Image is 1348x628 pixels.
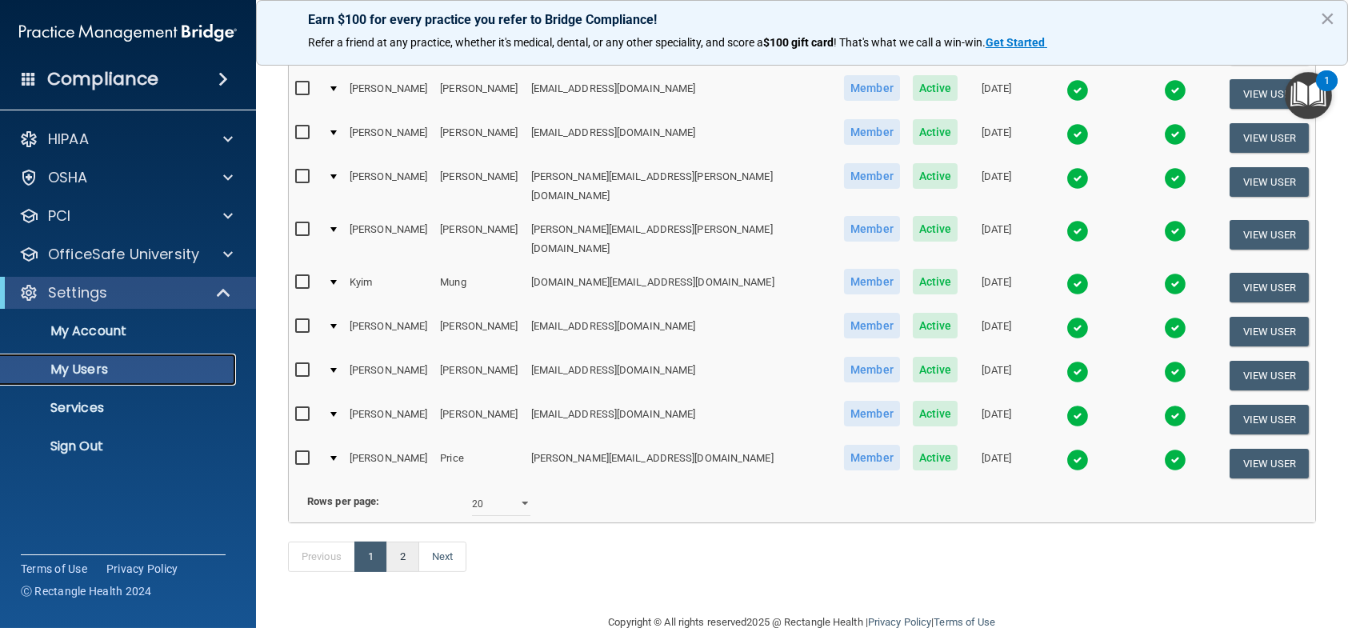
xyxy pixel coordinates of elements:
td: [DOMAIN_NAME][EMAIL_ADDRESS][DOMAIN_NAME] [525,266,838,310]
td: [PERSON_NAME] [343,442,434,485]
td: [DATE] [964,354,1028,398]
button: Close [1320,6,1335,31]
img: tick.e7d51cea.svg [1164,361,1186,383]
a: 1 [354,542,387,572]
p: Services [10,400,229,416]
img: tick.e7d51cea.svg [1164,317,1186,339]
span: Active [913,216,958,242]
img: tick.e7d51cea.svg [1164,220,1186,242]
span: Active [913,313,958,338]
img: tick.e7d51cea.svg [1164,405,1186,427]
span: Active [913,445,958,470]
td: [PERSON_NAME] [434,116,524,160]
span: Member [844,216,900,242]
span: Member [844,445,900,470]
td: [PERSON_NAME][EMAIL_ADDRESS][PERSON_NAME][DOMAIN_NAME] [525,160,838,213]
img: tick.e7d51cea.svg [1066,123,1089,146]
span: Member [844,401,900,426]
td: [PERSON_NAME] [434,398,524,442]
a: 2 [386,542,419,572]
p: My Account [10,323,229,339]
button: View User [1230,273,1309,302]
td: [PERSON_NAME] [434,354,524,398]
span: Active [913,269,958,294]
span: Member [844,269,900,294]
img: tick.e7d51cea.svg [1066,405,1089,427]
a: Terms of Use [934,616,995,628]
button: View User [1230,405,1309,434]
td: [PERSON_NAME] [434,160,524,213]
td: [DATE] [964,116,1028,160]
button: View User [1230,317,1309,346]
p: OfficeSafe University [48,245,199,264]
td: [DATE] [964,213,1028,266]
td: [PERSON_NAME] [343,72,434,116]
td: [PERSON_NAME] [343,213,434,266]
p: OSHA [48,168,88,187]
img: tick.e7d51cea.svg [1066,273,1089,295]
p: HIPAA [48,130,89,149]
td: Kyim [343,266,434,310]
img: tick.e7d51cea.svg [1066,317,1089,339]
img: tick.e7d51cea.svg [1164,167,1186,190]
span: Active [913,119,958,145]
img: tick.e7d51cea.svg [1066,220,1089,242]
td: Mung [434,266,524,310]
td: [PERSON_NAME] [343,354,434,398]
td: [EMAIL_ADDRESS][DOMAIN_NAME] [525,310,838,354]
span: Member [844,75,900,101]
a: PCI [19,206,233,226]
img: tick.e7d51cea.svg [1164,79,1186,102]
a: OSHA [19,168,233,187]
p: Settings [48,283,107,302]
td: [PERSON_NAME] [343,310,434,354]
div: 1 [1324,81,1330,102]
img: tick.e7d51cea.svg [1066,449,1089,471]
a: Privacy Policy [868,616,931,628]
a: Terms of Use [21,561,87,577]
span: Active [913,357,958,382]
span: Active [913,75,958,101]
span: Ⓒ Rectangle Health 2024 [21,583,152,599]
p: My Users [10,362,229,378]
td: [EMAIL_ADDRESS][DOMAIN_NAME] [525,354,838,398]
td: [DATE] [964,310,1028,354]
img: tick.e7d51cea.svg [1066,167,1089,190]
span: ! That's what we call a win-win. [834,36,986,49]
td: [DATE] [964,72,1028,116]
td: Price [434,442,524,485]
h4: Compliance [47,68,158,90]
td: [PERSON_NAME] [434,310,524,354]
td: [DATE] [964,442,1028,485]
a: Next [418,542,466,572]
span: Member [844,357,900,382]
a: HIPAA [19,130,233,149]
a: Get Started [986,36,1047,49]
span: Member [844,119,900,145]
td: [PERSON_NAME] [434,213,524,266]
td: [DATE] [964,160,1028,213]
p: PCI [48,206,70,226]
button: View User [1230,220,1309,250]
span: Active [913,401,958,426]
td: [DATE] [964,266,1028,310]
span: Member [844,163,900,189]
strong: $100 gift card [763,36,834,49]
button: View User [1230,167,1309,197]
p: Sign Out [10,438,229,454]
button: View User [1230,123,1309,153]
td: [PERSON_NAME][EMAIL_ADDRESS][DOMAIN_NAME] [525,442,838,485]
img: tick.e7d51cea.svg [1164,273,1186,295]
td: [EMAIL_ADDRESS][DOMAIN_NAME] [525,116,838,160]
p: Earn $100 for every practice you refer to Bridge Compliance! [308,12,1296,27]
td: [PERSON_NAME] [343,398,434,442]
button: Open Resource Center, 1 new notification [1285,72,1332,119]
td: [DATE] [964,398,1028,442]
b: Rows per page: [307,495,379,507]
td: [PERSON_NAME] [343,116,434,160]
img: tick.e7d51cea.svg [1066,79,1089,102]
img: tick.e7d51cea.svg [1164,123,1186,146]
td: [PERSON_NAME] [343,160,434,213]
a: Settings [19,283,232,302]
strong: Get Started [986,36,1045,49]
